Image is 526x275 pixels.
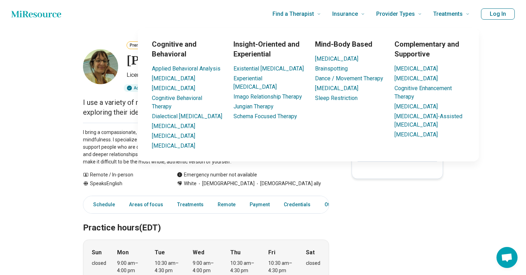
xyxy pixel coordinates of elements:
[96,28,521,161] div: Treatments
[184,180,197,187] span: White
[92,260,106,267] div: closed
[394,65,438,72] a: [MEDICAL_DATA]
[233,39,304,59] h3: Insight-Oriented and Experiential
[152,39,222,59] h3: Cognitive and Behavioral
[193,260,220,274] div: 9:00 am – 4:00 pm
[280,197,315,212] a: Credentials
[394,103,438,110] a: [MEDICAL_DATA]
[152,65,220,72] a: Applied Behavioral Analysis
[433,9,463,19] span: Treatments
[83,205,329,234] h2: Practice hours (EDT)
[394,39,465,59] h3: Complementary and Supportive
[152,85,195,92] a: [MEDICAL_DATA]
[83,180,163,187] div: Speaks English
[92,248,102,257] strong: Sun
[85,197,119,212] a: Schedule
[315,65,348,72] a: Brainspotting
[233,113,297,120] a: Schema Focused Therapy
[315,95,358,101] a: Sleep Restriction
[315,39,383,49] h3: Mind-Body Based
[233,65,304,72] a: Existential [MEDICAL_DATA]
[306,260,320,267] div: closed
[230,248,240,257] strong: Thu
[83,171,163,179] div: Remote / In-person
[268,260,295,274] div: 10:30 am – 4:30 pm
[376,9,415,19] span: Provider Types
[233,75,277,90] a: Experiential [MEDICAL_DATA]
[173,197,208,212] a: Treatments
[394,113,462,128] a: [MEDICAL_DATA]-Assisted [MEDICAL_DATA]
[255,180,321,187] span: [DEMOGRAPHIC_DATA] ally
[394,75,438,82] a: [MEDICAL_DATA]
[481,8,515,20] button: Log In
[152,95,202,110] a: Cognitive Behavioral Therapy
[177,171,257,179] div: Emergency number not available
[245,197,274,212] a: Payment
[155,260,182,274] div: 10:30 am – 4:30 pm
[320,197,346,212] a: Other
[152,142,195,149] a: [MEDICAL_DATA]
[83,98,329,117] p: I use a variety of modalities & work w/ individuals who are processing grief, exploring their ide...
[394,85,452,100] a: Cognitive Enhancement Therapy
[83,49,118,84] img: Christine Houghton, Licensed Clinical Social Worker (LCSW)
[496,247,518,268] div: Open chat
[11,7,61,21] a: Home page
[197,180,255,187] span: [DEMOGRAPHIC_DATA]
[152,75,195,82] a: [MEDICAL_DATA]
[332,9,358,19] span: Insurance
[315,55,358,62] a: [MEDICAL_DATA]
[155,248,165,257] strong: Tue
[233,93,302,100] a: Imago Relationship Therapy
[152,123,195,129] a: [MEDICAL_DATA]
[230,260,257,274] div: 10:30 am – 4:30 pm
[394,131,438,138] a: [MEDICAL_DATA]
[272,9,314,19] span: Find a Therapist
[125,197,167,212] a: Areas of focus
[213,197,240,212] a: Remote
[315,75,383,82] a: Dance / Movement Therapy
[152,113,222,120] a: Dialectical [MEDICAL_DATA]
[315,85,358,92] a: [MEDICAL_DATA]
[306,248,315,257] strong: Sat
[193,248,204,257] strong: Wed
[268,248,275,257] strong: Fri
[152,133,195,139] a: [MEDICAL_DATA]
[117,248,129,257] strong: Mon
[117,260,144,274] div: 9:00 am – 4:00 pm
[233,103,274,110] a: Jungian Therapy
[83,129,329,166] p: I bring a compassionate, relational approach that incorporates cognitive-behavioral modalities an...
